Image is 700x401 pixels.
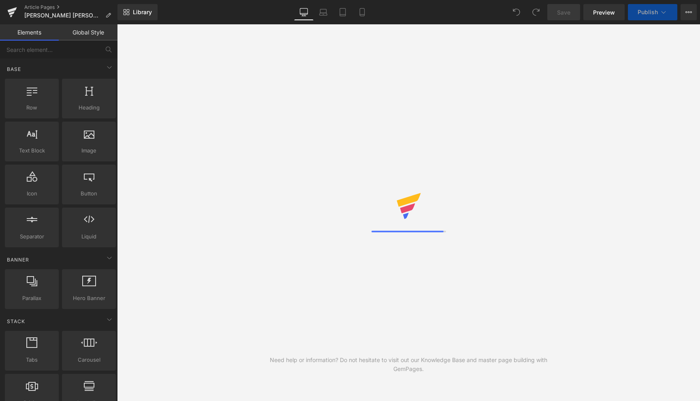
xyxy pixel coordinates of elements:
button: More [681,4,697,20]
a: Tablet [333,4,352,20]
span: Save [557,8,570,17]
a: Article Pages [24,4,117,11]
a: Mobile [352,4,372,20]
span: Button [64,189,113,198]
span: Tabs [7,356,56,364]
span: Publish [638,9,658,15]
span: Banner [6,256,30,264]
button: Publish [628,4,677,20]
span: Heading [64,103,113,112]
span: Carousel [64,356,113,364]
button: Undo [508,4,525,20]
span: Image [64,146,113,155]
span: Library [133,9,152,16]
span: Separator [7,232,56,241]
a: Preview [583,4,625,20]
a: Desktop [294,4,314,20]
a: Laptop [314,4,333,20]
span: [PERSON_NAME] [PERSON_NAME] AW25 [24,12,102,19]
span: Row [7,103,56,112]
span: Stack [6,317,26,325]
span: Text Block [7,146,56,155]
span: Base [6,65,22,73]
span: Preview [593,8,615,17]
a: Global Style [59,24,117,41]
div: Need help or information? Do not hesitate to visit out our Knowledge Base and master page buildin... [263,356,555,373]
span: Icon [7,189,56,198]
button: Redo [528,4,544,20]
a: New Library [117,4,158,20]
span: Hero Banner [64,294,113,302]
span: Liquid [64,232,113,241]
span: Parallax [7,294,56,302]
